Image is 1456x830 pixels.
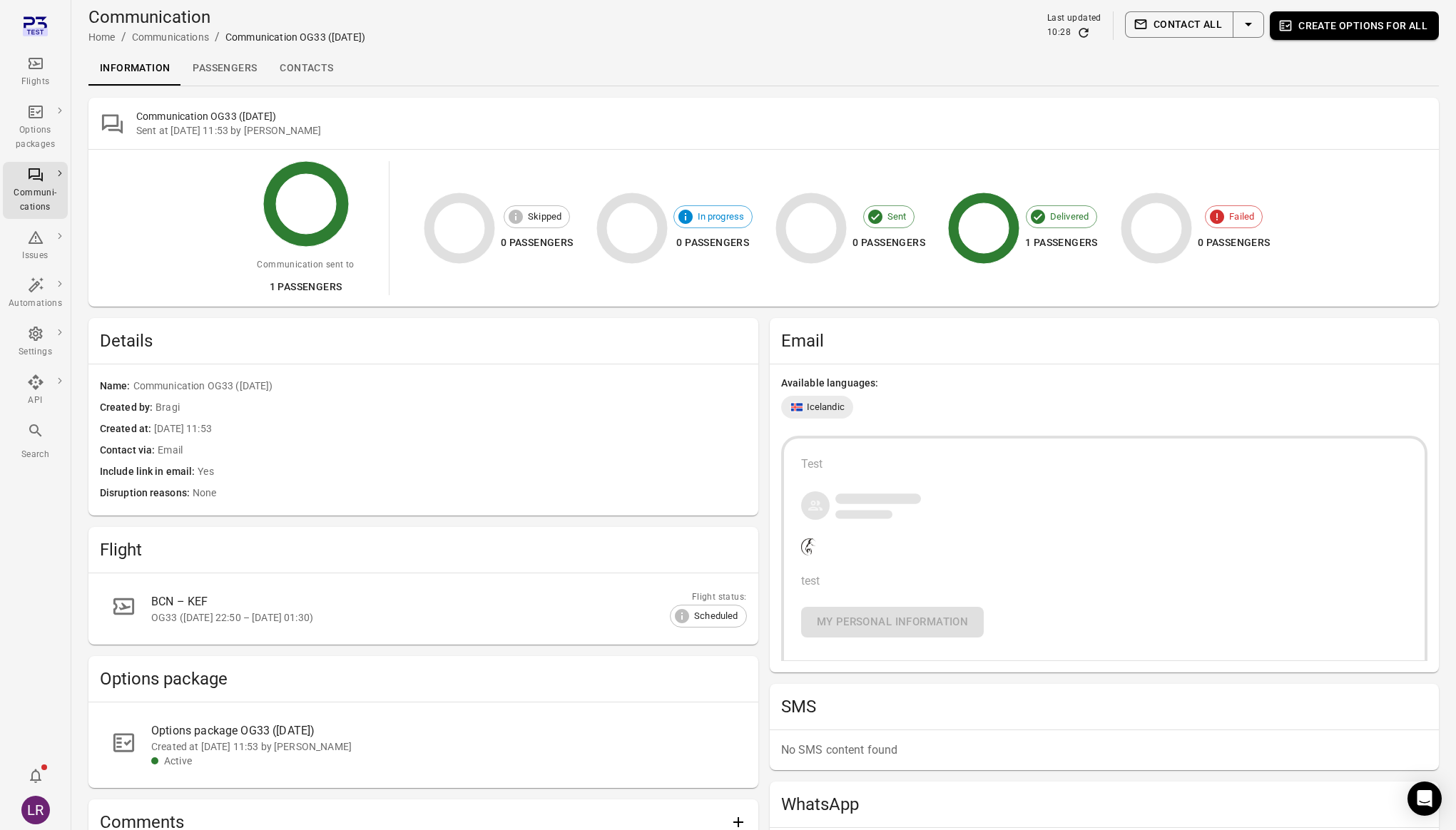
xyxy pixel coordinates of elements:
span: Created by [100,400,156,416]
span: Details [100,329,747,352]
h2: Email [781,329,1428,352]
button: Refresh data [1076,26,1091,40]
div: Split button [1125,11,1264,38]
div: Open Intercom Messenger [1407,782,1442,816]
img: Company logo [801,538,817,555]
span: Disruption reasons [100,486,193,501]
span: Yes [198,464,746,480]
div: 1 passengers [257,278,354,296]
h2: WhatsApp [781,793,1428,816]
span: test [801,574,820,588]
div: Test [801,456,1408,473]
li: / [121,29,126,46]
a: Automations [3,272,68,315]
h2: Options package [100,667,747,690]
div: Communication sent to [257,258,354,272]
span: Failed [1221,210,1262,224]
a: Options package OG33 ([DATE])Created at [DATE] 11:53 by [PERSON_NAME]Active [100,714,747,777]
button: Laufey Rut [16,790,56,830]
span: In progress [690,210,753,224]
div: Available languages: [781,376,1428,390]
div: Flight status: [670,590,746,605]
div: Local navigation [88,51,1439,86]
div: Issues [9,249,62,263]
div: BCN – KEF [151,593,713,610]
div: Sent at [DATE] 11:53 by [PERSON_NAME] [136,123,1427,138]
span: Communication OG33 ([DATE]) [133,379,747,394]
div: Communications [132,30,209,44]
div: API [9,394,62,408]
a: Flights [3,51,68,93]
span: Skipped [520,210,569,224]
div: 0 passengers [501,234,574,252]
div: Last updated [1047,11,1101,26]
button: Notifications [21,762,50,790]
li: / [215,29,220,46]
nav: Breadcrumbs [88,29,365,46]
a: Communi-cations [3,162,68,219]
div: LR [21,796,50,824]
a: Contacts [268,51,345,86]
span: None [193,486,747,501]
button: Search [3,418,68,466]
div: Communication OG33 ([DATE]) [225,30,365,44]
span: Delivered [1042,210,1096,224]
span: [DATE] 11:53 [154,421,746,437]
div: Flights [9,75,62,89]
div: Communi-cations [9,186,62,215]
h2: Flight [100,538,747,561]
div: Options packages [9,123,62,152]
a: Options packages [3,99,68,156]
div: 0 passengers [1198,234,1271,252]
span: Name [100,379,133,394]
span: Contact via [100,443,158,458]
span: Bragi [156,400,746,416]
div: Icelandic [781,396,853,419]
div: Options package OG33 ([DATE]) [151,722,735,739]
span: Created at [100,421,154,437]
div: Search [9,448,62,462]
div: OG33 ([DATE] 22:50 – [DATE] 01:30) [151,610,713,625]
button: Create options for all [1270,11,1439,40]
div: Active [164,754,735,768]
h2: Communication OG33 ([DATE]) [136,109,1427,123]
span: Include link in email [100,464,198,480]
a: Information [88,51,181,86]
div: 0 passengers [673,234,753,252]
p: No SMS content found [781,742,1428,759]
a: BCN – KEFOG33 ([DATE] 22:50 – [DATE] 01:30) [100,585,747,633]
div: 10:28 [1047,26,1071,40]
h1: Communication [88,6,365,29]
a: Issues [3,225,68,267]
button: Select action [1233,11,1264,38]
div: 1 passengers [1025,234,1098,252]
span: Scheduled [686,609,745,623]
div: Settings [9,345,62,359]
div: Automations [9,297,62,311]
a: API [3,369,68,412]
a: Passengers [181,51,268,86]
span: Email [158,443,746,458]
div: 0 passengers [852,234,925,252]
h2: SMS [781,695,1428,718]
span: Icelandic [807,400,845,414]
a: Settings [3,321,68,364]
button: Contact all [1125,11,1233,38]
div: Created at [DATE] 11:53 by [PERSON_NAME] [151,739,735,754]
span: Sent [880,210,915,224]
a: Home [88,31,116,43]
